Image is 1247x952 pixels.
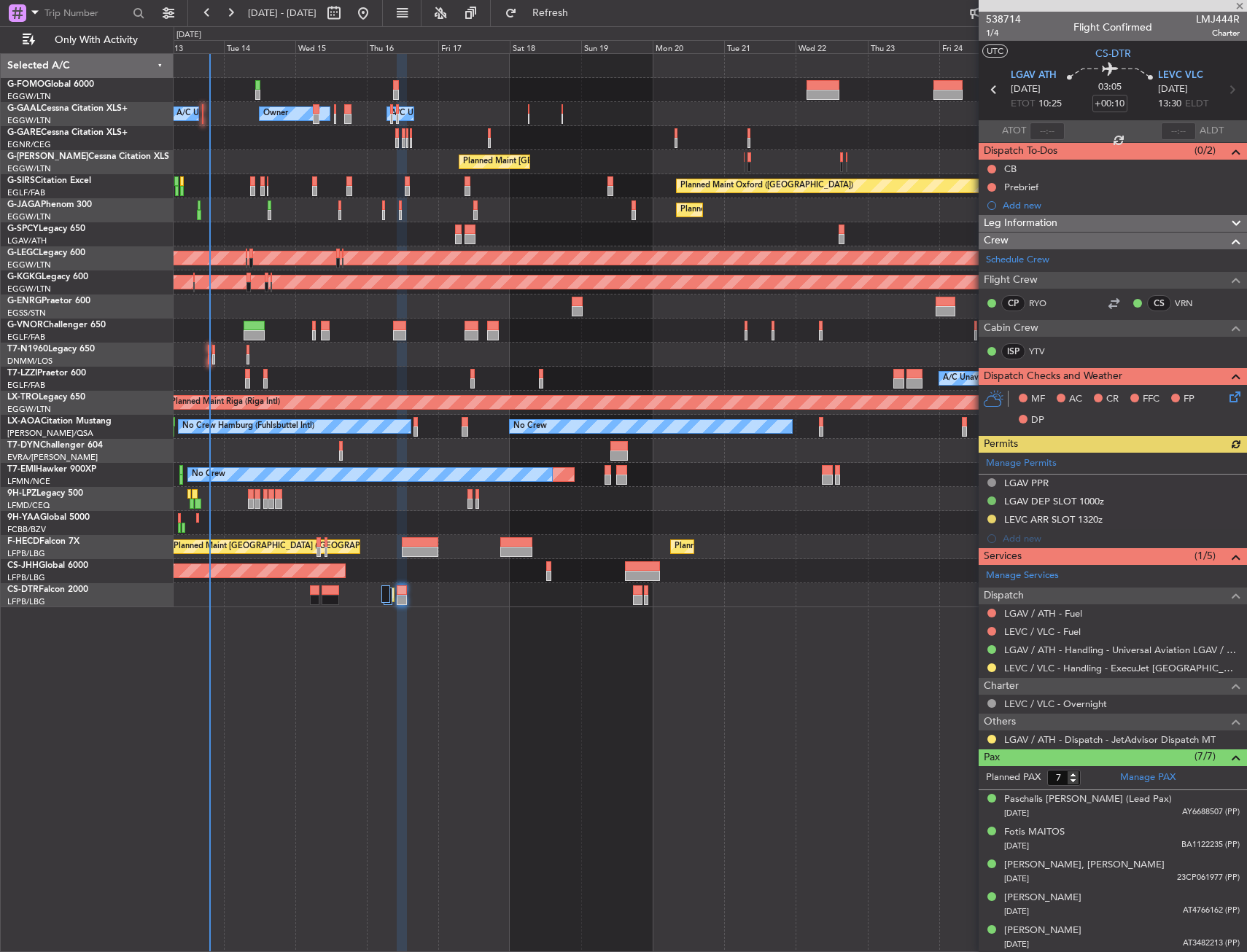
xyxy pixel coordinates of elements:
a: CS-DTRFalcon 2000 [7,585,88,594]
span: 10:25 [1038,97,1062,112]
a: EGGW/LTN [7,163,51,174]
button: Refresh [498,1,586,25]
span: T7-LZZI [7,369,37,378]
span: G-SIRS [7,176,35,185]
span: F-HECD [7,537,39,546]
span: 03:05 [1098,80,1122,95]
a: 9H-LPZLegacy 500 [7,489,83,498]
span: [DATE] [1004,906,1029,917]
div: ISP [1001,343,1025,359]
span: T7-N1960 [7,345,48,354]
a: G-SPCYLegacy 650 [7,225,85,233]
a: G-GAALCessna Citation XLS+ [7,104,128,113]
div: [PERSON_NAME] [1004,891,1081,905]
span: (1/5) [1194,548,1216,563]
span: [DATE] [1004,808,1029,819]
span: Dispatch To-Dos [984,143,1057,160]
a: LFMN/NCE [7,476,50,487]
a: EVRA/[PERSON_NAME] [7,452,98,463]
span: G-VNOR [7,321,43,329]
div: CB [1004,163,1017,175]
span: Refresh [520,8,581,18]
a: G-ENRGPraetor 600 [7,297,90,305]
a: LEVC / VLC - Fuel [1004,625,1081,638]
a: T7-EMIHawker 900XP [7,465,96,474]
span: Dispatch [984,588,1024,604]
span: Charter [1196,27,1240,39]
a: EGGW/LTN [7,115,51,126]
a: G-GARECessna Citation XLS+ [7,128,128,137]
div: Planned Maint Oxford ([GEOGRAPHIC_DATA]) [680,175,853,197]
a: LGAV / ATH - Dispatch - JetAdvisor Dispatch MT [1004,733,1216,746]
span: 538714 [986,12,1021,27]
a: YTV [1029,345,1062,358]
span: Cabin Crew [984,320,1038,337]
div: Fri 24 [939,40,1011,53]
div: [PERSON_NAME] [1004,924,1081,938]
div: Prebrief [1004,181,1038,193]
a: 9H-YAAGlobal 5000 [7,513,90,522]
a: [PERSON_NAME]/QSA [7,428,93,439]
button: Only With Activity [16,28,158,52]
span: Services [984,548,1022,565]
a: G-JAGAPhenom 300 [7,200,92,209]
a: LFPB/LBG [7,572,45,583]
span: LMJ444R [1196,12,1240,27]
a: T7-LZZIPraetor 600 [7,369,86,378]
div: A/C Unavailable [GEOGRAPHIC_DATA] ([GEOGRAPHIC_DATA]) [943,367,1180,389]
div: Tue 21 [724,40,796,53]
span: DP [1031,413,1044,428]
div: Sun 19 [581,40,653,53]
span: G-SPCY [7,225,39,233]
a: LFPB/LBG [7,548,45,559]
div: Tue 14 [224,40,295,53]
a: LGAV / ATH - Handling - Universal Aviation LGAV / ATH [1004,644,1240,656]
a: G-[PERSON_NAME]Cessna Citation XLS [7,152,169,161]
a: LX-TROLegacy 650 [7,393,85,402]
a: Manage Services [986,569,1059,583]
div: Thu 23 [868,40,939,53]
a: CS-JHHGlobal 6000 [7,561,88,570]
div: A/C Unavailable [176,103,237,125]
a: LGAV/ATH [7,235,47,246]
a: T7-DYNChallenger 604 [7,441,103,450]
span: Crew [984,233,1009,249]
div: Paschalis [PERSON_NAME] (Lead Pax) [1004,792,1172,807]
div: [PERSON_NAME], [PERSON_NAME] [1004,858,1165,873]
div: Thu 16 [367,40,438,53]
a: Manage PAX [1120,770,1176,785]
span: AT4766162 (PP) [1183,905,1240,917]
div: Fotis MAITOS [1004,825,1065,840]
a: G-KGKGLegacy 600 [7,273,88,281]
div: Planned Maint Riga (Riga Intl) [171,391,280,413]
span: G-FOMO [7,80,44,89]
a: EGGW/LTN [7,284,51,294]
a: EGGW/LTN [7,211,51,222]
div: Sat 18 [510,40,581,53]
span: AY6688507 (PP) [1182,806,1240,819]
span: CS-DTR [1095,46,1131,61]
span: (0/2) [1194,143,1216,158]
span: [DATE] [1004,939,1029,950]
span: G-LEGC [7,249,39,257]
a: G-FOMOGlobal 6000 [7,80,94,89]
span: Only With Activity [38,35,154,45]
div: Flight Confirmed [1073,20,1152,35]
div: Planned Maint [GEOGRAPHIC_DATA] ([GEOGRAPHIC_DATA]) [174,536,403,558]
span: [DATE] - [DATE] [248,7,316,20]
span: LX-AOA [7,417,41,426]
a: LFMD/CEQ [7,500,50,511]
div: Fri 17 [438,40,510,53]
a: LGAV / ATH - Fuel [1004,607,1082,620]
div: Wed 22 [796,40,867,53]
div: Wed 15 [295,40,367,53]
div: Mon 13 [152,40,224,53]
span: [DATE] [1011,82,1041,97]
span: Charter [984,678,1019,695]
span: LGAV ATH [1011,69,1057,83]
a: G-SIRSCitation Excel [7,176,91,185]
span: FFC [1143,392,1159,407]
span: AC [1069,392,1082,407]
span: T7-DYN [7,441,40,450]
div: No Crew [192,464,225,485]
